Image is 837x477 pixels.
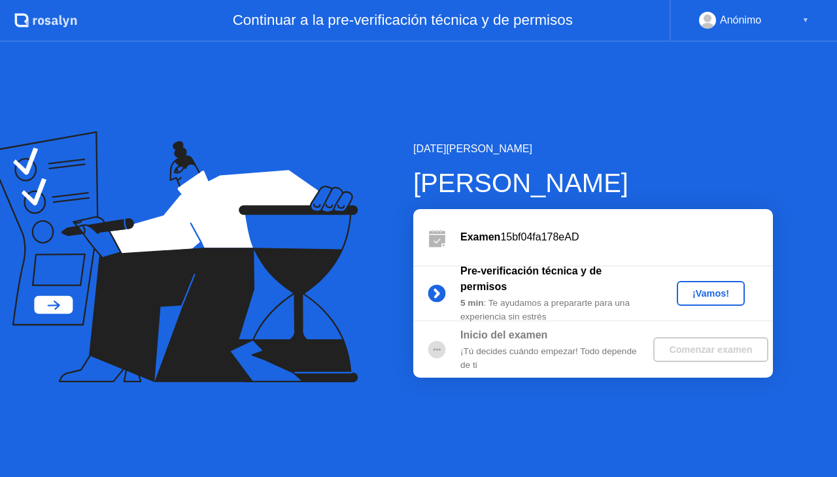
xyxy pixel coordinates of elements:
[658,344,762,355] div: Comenzar examen
[460,231,500,242] b: Examen
[460,298,484,308] b: 5 min
[720,12,761,29] div: Anónimo
[460,229,773,245] div: 15bf04fa178eAD
[460,329,547,340] b: Inicio del examen
[413,141,773,157] div: [DATE][PERSON_NAME]
[460,265,602,292] b: Pre-verificación técnica y de permisos
[677,281,745,306] button: ¡Vamos!
[460,345,649,372] div: ¡Tú decides cuándo empezar! Todo depende de ti
[460,297,649,323] div: : Te ayudamos a prepararte para una experiencia sin estrés
[413,163,773,203] div: [PERSON_NAME]
[682,288,740,299] div: ¡Vamos!
[653,337,768,362] button: Comenzar examen
[802,12,809,29] div: ▼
